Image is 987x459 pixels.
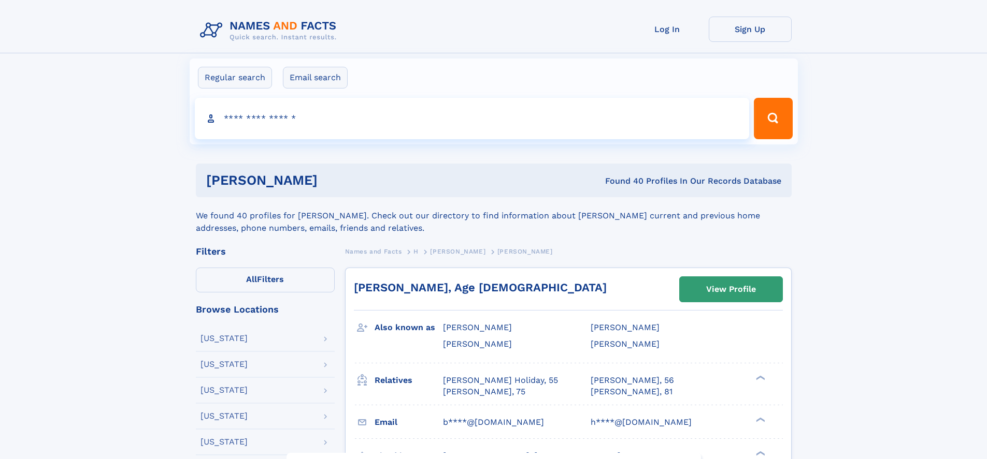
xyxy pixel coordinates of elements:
[430,248,485,255] span: [PERSON_NAME]
[196,247,335,256] div: Filters
[246,274,257,284] span: All
[430,245,485,258] a: [PERSON_NAME]
[195,98,750,139] input: search input
[591,386,673,397] a: [PERSON_NAME], 81
[354,281,607,294] a: [PERSON_NAME], Age [DEMOGRAPHIC_DATA]
[201,412,248,420] div: [US_STATE]
[680,277,782,302] a: View Profile
[375,319,443,336] h3: Also known as
[413,245,419,258] a: H
[709,17,792,42] a: Sign Up
[706,277,756,301] div: View Profile
[375,372,443,389] h3: Relatives
[345,245,402,258] a: Names and Facts
[413,248,419,255] span: H
[754,98,792,139] button: Search Button
[443,386,525,397] a: [PERSON_NAME], 75
[196,17,345,45] img: Logo Names and Facts
[443,375,558,386] a: [PERSON_NAME] Holiday, 55
[201,438,248,446] div: [US_STATE]
[201,386,248,394] div: [US_STATE]
[461,175,781,187] div: Found 40 Profiles In Our Records Database
[497,248,553,255] span: [PERSON_NAME]
[201,360,248,368] div: [US_STATE]
[201,334,248,343] div: [US_STATE]
[753,450,766,456] div: ❯
[443,339,512,349] span: [PERSON_NAME]
[591,322,660,332] span: [PERSON_NAME]
[196,268,335,292] label: Filters
[198,67,272,88] label: Regular search
[591,339,660,349] span: [PERSON_NAME]
[443,322,512,332] span: [PERSON_NAME]
[591,375,674,386] a: [PERSON_NAME], 56
[196,305,335,314] div: Browse Locations
[375,413,443,431] h3: Email
[283,67,348,88] label: Email search
[206,174,462,187] h1: [PERSON_NAME]
[753,416,766,423] div: ❯
[753,374,766,381] div: ❯
[196,197,792,234] div: We found 40 profiles for [PERSON_NAME]. Check out our directory to find information about [PERSON...
[626,17,709,42] a: Log In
